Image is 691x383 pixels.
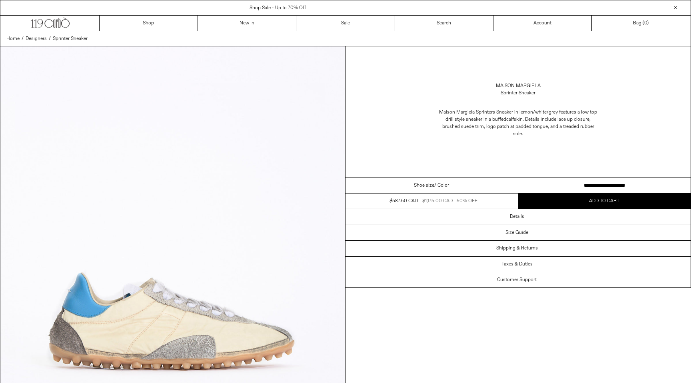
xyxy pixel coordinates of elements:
[26,36,47,42] span: Designers
[53,36,88,42] span: Sprinter Sneaker
[26,35,47,42] a: Designers
[439,109,597,123] span: Maison Margiela Sprinters Sneaker in lemon/white/grey features a low top drill style sneaker in a...
[510,214,524,219] h3: Details
[414,182,434,189] span: Shoe size
[589,198,619,204] span: Add to cart
[644,20,647,26] span: 0
[250,5,306,11] a: Shop Sale - Up to 70% Off
[6,36,20,42] span: Home
[442,116,594,137] span: calfskin. Details include lace up closure, brushed suede trim, logo patch at padded tongue, and a...
[493,16,592,31] a: Account
[457,197,477,205] div: 50% OFF
[296,16,395,31] a: Sale
[501,261,533,267] h3: Taxes & Duties
[644,20,649,27] span: )
[6,35,20,42] a: Home
[505,230,528,235] h3: Size Guide
[49,35,51,42] span: /
[501,90,535,97] div: Sprinter Sneaker
[100,16,198,31] a: Shop
[518,193,691,209] button: Add to cart
[22,35,24,42] span: /
[434,182,449,189] span: / Color
[496,245,538,251] h3: Shipping & Returns
[496,82,541,90] a: Maison Margiela
[422,197,453,205] div: $1,175.00 CAD
[389,197,418,205] div: $587.50 CAD
[198,16,296,31] a: New In
[395,16,493,31] a: Search
[53,35,88,42] a: Sprinter Sneaker
[592,16,690,31] a: Bag ()
[497,277,537,283] h3: Customer Support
